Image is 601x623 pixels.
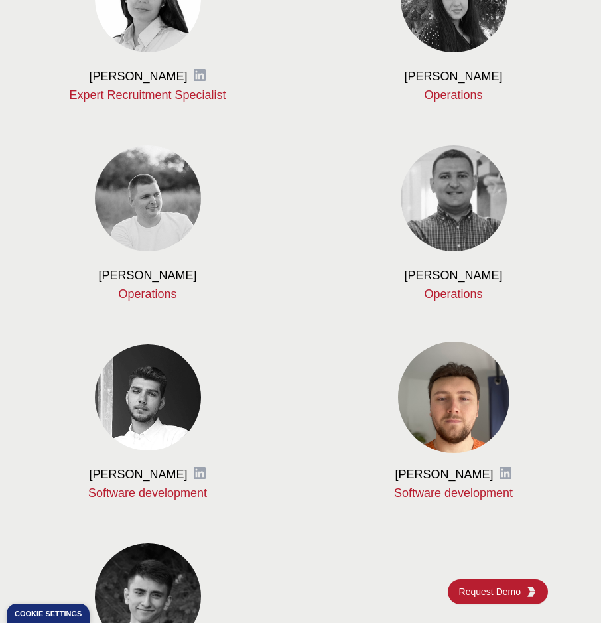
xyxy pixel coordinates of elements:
[404,267,502,283] h3: [PERSON_NAME]
[98,267,196,283] h3: [PERSON_NAME]
[16,485,279,501] p: Software development
[95,344,201,450] img: Viktor Dzhyranov
[459,585,526,598] span: Request Demo
[395,466,493,482] h3: [PERSON_NAME]
[16,286,279,302] p: Operations
[404,68,502,84] h3: [PERSON_NAME]
[322,286,585,302] p: Operations
[89,466,187,482] h3: [PERSON_NAME]
[95,145,201,251] img: Pavlo Krotov
[322,485,585,501] p: Software development
[535,559,601,623] div: Chat-widget
[448,579,548,604] a: Request DemoKGG
[89,68,187,84] h3: [PERSON_NAME]
[322,87,585,103] p: Operations
[526,587,537,597] img: KGG
[401,145,507,251] img: Serhii Prokopenko
[16,87,279,103] p: Expert Recruitment Specialist
[535,559,601,623] iframe: Chat Widget
[398,342,509,453] img: Anatolii Kovalchuk
[15,610,82,618] div: Cookie settings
